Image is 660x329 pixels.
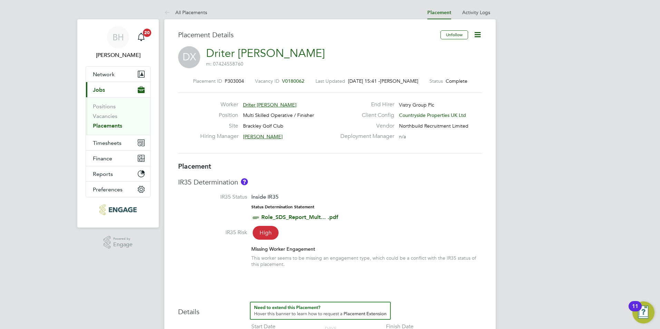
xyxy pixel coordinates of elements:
[93,113,117,119] a: Vacancies
[93,71,115,78] span: Network
[86,82,150,97] button: Jobs
[86,26,151,59] a: BH[PERSON_NAME]
[429,78,443,84] label: Status
[243,133,283,140] span: [PERSON_NAME]
[251,246,482,252] div: Missing Worker Engagement
[86,135,150,150] button: Timesheets
[200,112,238,119] label: Position
[93,140,122,146] span: Timesheets
[93,155,112,162] span: Finance
[632,301,654,323] button: Open Resource Center, 11 new notifications
[86,51,151,59] span: Becky Howley
[261,214,338,220] a: Role_SDS_Report_Mult... .pdf
[104,236,133,249] a: Powered byEngage
[143,29,151,37] span: 20
[86,151,150,166] button: Finance
[200,133,238,140] label: Hiring Manager
[164,9,207,16] a: All Placements
[462,9,490,16] a: Activity Logs
[178,46,200,68] span: DX
[440,30,468,39] button: Unfollow
[250,302,391,320] button: How to extend a Placement?
[336,122,394,130] label: Vendor
[134,26,148,48] a: 20
[113,33,124,42] span: BH
[77,19,159,228] nav: Main navigation
[225,78,244,84] span: P303004
[632,306,638,315] div: 11
[99,204,136,215] img: northbuildrecruit-logo-retina.png
[380,78,418,84] span: [PERSON_NAME]
[86,182,150,197] button: Preferences
[93,122,122,129] a: Placements
[206,47,325,60] a: Driter [PERSON_NAME]
[93,186,123,193] span: Preferences
[251,205,314,209] strong: Status Determination Statement
[193,78,222,84] label: Placement ID
[178,30,435,39] h3: Placement Details
[86,67,150,82] button: Network
[255,78,279,84] label: Vacancy ID
[243,102,297,108] span: Driter [PERSON_NAME]
[316,78,345,84] label: Last Updated
[336,101,394,108] label: End Hirer
[93,87,105,93] span: Jobs
[243,112,314,118] span: Multi Skilled Operative / Finisher
[178,178,482,187] h3: IR35 Determination
[336,133,394,140] label: Deployment Manager
[251,255,482,267] div: This worker seems to be missing an engagement type, which could be a conflict with the IR35 statu...
[200,101,238,108] label: Worker
[253,226,279,240] span: High
[427,10,451,16] a: Placement
[348,78,380,84] span: [DATE] 15:41 -
[93,103,116,110] a: Positions
[251,193,279,200] span: Inside IR35
[399,123,468,129] span: Northbuild Recruitment Limited
[178,162,211,170] b: Placement
[206,61,243,67] span: m: 07424558760
[86,166,150,181] button: Reports
[86,97,150,135] div: Jobs
[200,122,238,130] label: Site
[399,133,406,140] span: n/a
[113,236,133,242] span: Powered by
[86,204,151,215] a: Go to home page
[336,112,394,119] label: Client Config
[399,112,466,118] span: Countryside Properties UK Ltd
[93,171,113,177] span: Reports
[178,229,247,236] label: IR35 Risk
[399,102,434,108] span: Vistry Group Plc
[113,242,133,248] span: Engage
[178,302,482,316] h3: Details
[178,193,247,201] label: IR35 Status
[243,123,283,129] span: Brackley Golf Club
[282,78,304,84] span: V0180062
[241,178,248,185] button: About IR35
[446,78,467,84] span: Complete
